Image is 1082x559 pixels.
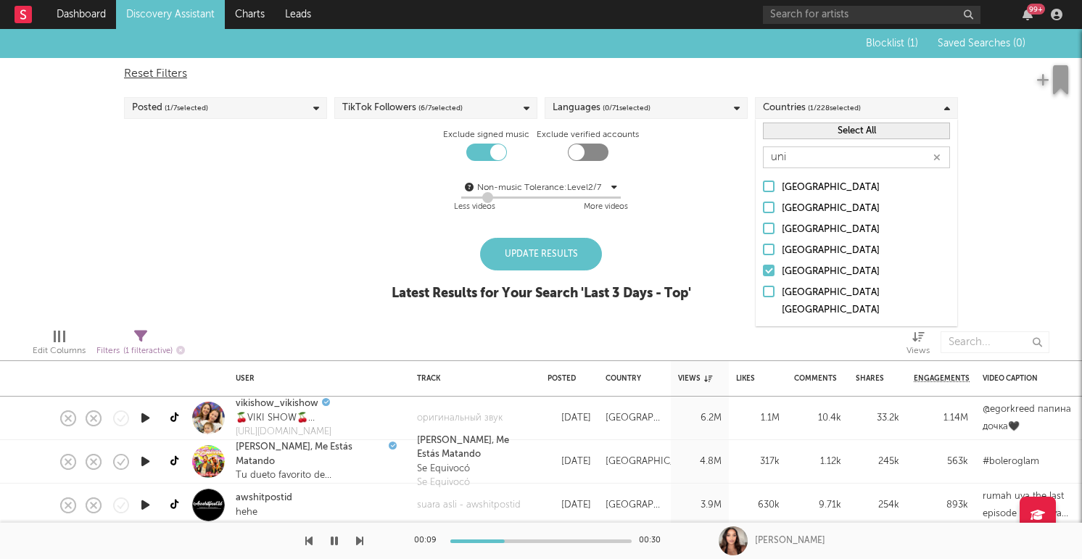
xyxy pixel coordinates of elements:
div: 4.8M [678,453,722,471]
label: Exclude signed music [443,126,529,144]
div: Likes [736,374,758,383]
div: Country [606,374,656,383]
div: [GEOGRAPHIC_DATA] [GEOGRAPHIC_DATA] [782,284,950,319]
div: Update Results [480,238,602,270]
div: 9.71k [794,497,841,514]
div: Posted [132,99,208,117]
div: [PERSON_NAME], Me Estás Matando [417,434,533,462]
span: ( 6 / 7 selected) [418,99,463,117]
div: [GEOGRAPHIC_DATA] [606,453,703,471]
div: rumah uya the last episode #uyakuya #fyp [983,488,1077,523]
span: ( 0 / 71 selected) [603,99,651,117]
a: [URL][DOMAIN_NAME] [236,425,370,439]
a: оригинальный звук [417,411,503,426]
div: hehe [236,505,292,520]
div: 317k [736,453,780,471]
div: Reset Filters [124,65,958,83]
div: @egorkreed папина дочка🖤 [983,401,1077,436]
div: [GEOGRAPHIC_DATA] [782,221,950,239]
label: Exclude verified accounts [537,126,639,144]
div: Languages [553,99,651,117]
a: Se Equivocó [417,476,533,490]
div: 1.12k [794,453,841,471]
input: Filter... [763,146,950,168]
div: Filters(1 filter active) [96,324,185,366]
div: 1.1M [736,410,780,427]
div: Views [907,324,930,366]
div: [GEOGRAPHIC_DATA] [782,200,950,218]
div: Less videos [454,199,495,216]
div: 630k [736,497,780,514]
div: 3.9M [678,497,722,514]
div: Posted [548,374,584,383]
button: Select All [763,123,950,139]
div: Edit Columns [33,324,86,366]
a: [PERSON_NAME], Me Estás Matando [236,440,385,468]
div: Latest Results for Your Search ' Last 3 Days - Top ' [392,285,691,302]
div: 33.2k [856,410,899,427]
button: 99+ [1023,9,1033,20]
div: [GEOGRAPHIC_DATA] [606,497,664,514]
a: awshitpostid [236,491,292,505]
div: User [236,374,395,383]
div: [PERSON_NAME] [755,534,825,547]
div: [GEOGRAPHIC_DATA] [782,263,950,281]
span: ( 0 ) [1013,38,1025,49]
div: Edit Columns [33,342,86,360]
div: [GEOGRAPHIC_DATA] [782,242,950,260]
span: Engagements [914,374,970,383]
div: 00:30 [639,532,668,550]
div: [GEOGRAPHIC_DATA] [606,410,664,427]
span: Blocklist [866,38,918,49]
div: Shares [856,374,884,383]
div: 99 + [1027,4,1045,15]
div: 563k [914,453,968,471]
span: ( 1 ) [907,38,918,49]
input: Search... [941,331,1049,353]
div: Track [417,374,526,383]
div: Filters [96,342,185,360]
div: Views [907,342,930,360]
div: 00:09 [414,532,443,550]
div: [DATE] [548,497,591,514]
input: Search for artists [763,6,980,24]
div: 10.4k [794,410,841,427]
div: #boleroglam [983,453,1039,471]
span: ( 1 / 228 selected) [808,99,861,117]
div: Non-music Tolerance: Level 2 / 7 [477,179,608,196]
div: Countries [763,99,861,117]
div: More videos [584,199,628,216]
div: 6.2M [678,410,722,427]
div: [DATE] [548,453,591,471]
div: Se Equivocó [417,462,533,476]
div: 1.14M [914,410,968,427]
div: Comments [794,374,837,383]
span: ( 1 filter active) [123,347,173,355]
div: TikTok Followers [342,99,463,117]
span: Saved Searches [938,38,1025,49]
div: Views [678,374,712,383]
div: [GEOGRAPHIC_DATA] [782,179,950,196]
div: 893k [914,497,968,514]
a: suara asli - awshitpostid [417,498,521,513]
div: 254k [856,497,899,514]
div: 🍒VIKI SHOW🍒 YouTube 11 🍋 ⚡️Аккаунт ведут родители ⚡️ [236,411,370,426]
a: [PERSON_NAME], Me Estás MatandoSe Equivocó [417,434,533,476]
div: Video Caption [983,374,1055,383]
div: 245k [856,453,899,471]
button: Saved Searches (0) [933,38,1025,49]
a: vikishow_vikishow [236,397,318,411]
div: Tu dueto favorito de [PERSON_NAME], primerodios [236,468,402,483]
div: [DATE] [548,410,591,427]
span: ( 1 / 7 selected) [165,99,208,117]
